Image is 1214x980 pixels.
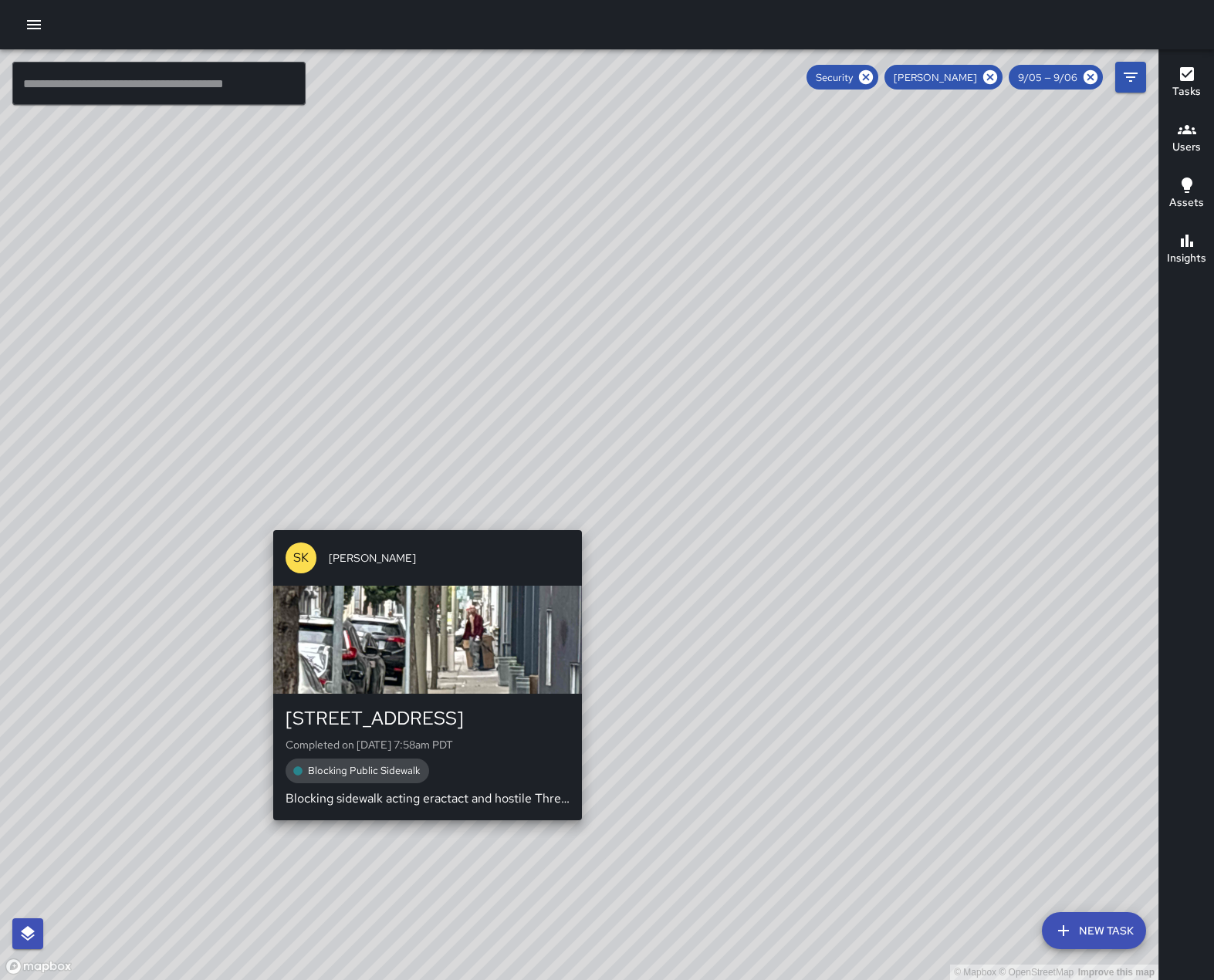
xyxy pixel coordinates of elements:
[286,706,570,731] div: [STREET_ADDRESS]
[329,550,570,566] span: [PERSON_NAME]
[884,71,986,84] span: [PERSON_NAME]
[1169,194,1204,211] h6: Assets
[1159,56,1214,111] button: Tasks
[807,65,878,90] div: Security
[1172,83,1201,100] h6: Tasks
[1009,71,1087,84] span: 9/05 — 9/06
[1115,62,1146,93] button: Filters
[1159,222,1214,278] button: Insights
[273,530,582,820] button: SK[PERSON_NAME][STREET_ADDRESS]Completed on [DATE] 7:58am PDTBlocking Public SidewalkBlocking sid...
[286,789,570,808] p: Blocking sidewalk acting eractact and hostile Threatening officer
[293,549,309,567] p: SK
[1159,167,1214,222] button: Assets
[1009,65,1103,90] div: 9/05 — 9/06
[1172,139,1201,156] h6: Users
[807,71,862,84] span: Security
[286,737,570,752] p: Completed on [DATE] 7:58am PDT
[1167,250,1206,267] h6: Insights
[1159,111,1214,167] button: Users
[1042,912,1146,949] button: New Task
[299,764,429,777] span: Blocking Public Sidewalk
[884,65,1003,90] div: [PERSON_NAME]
